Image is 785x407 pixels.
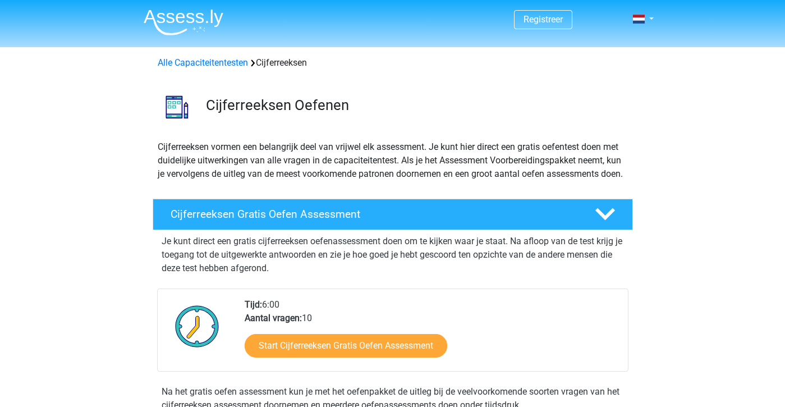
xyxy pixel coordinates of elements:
[245,299,262,310] b: Tijd:
[148,199,637,230] a: Cijferreeksen Gratis Oefen Assessment
[162,235,624,275] p: Je kunt direct een gratis cijferreeksen oefenassessment doen om te kijken waar je staat. Na afloo...
[236,298,627,371] div: 6:00 10
[158,57,248,68] a: Alle Capaciteitentesten
[153,83,201,131] img: cijferreeksen
[144,9,223,35] img: Assessly
[245,334,447,358] a: Start Cijferreeksen Gratis Oefen Assessment
[245,313,302,323] b: Aantal vragen:
[171,208,577,221] h4: Cijferreeksen Gratis Oefen Assessment
[158,140,628,181] p: Cijferreeksen vormen een belangrijk deel van vrijwel elk assessment. Je kunt hier direct een grat...
[524,14,563,25] a: Registreer
[206,97,624,114] h3: Cijferreeksen Oefenen
[153,56,632,70] div: Cijferreeksen
[169,298,226,354] img: Klok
